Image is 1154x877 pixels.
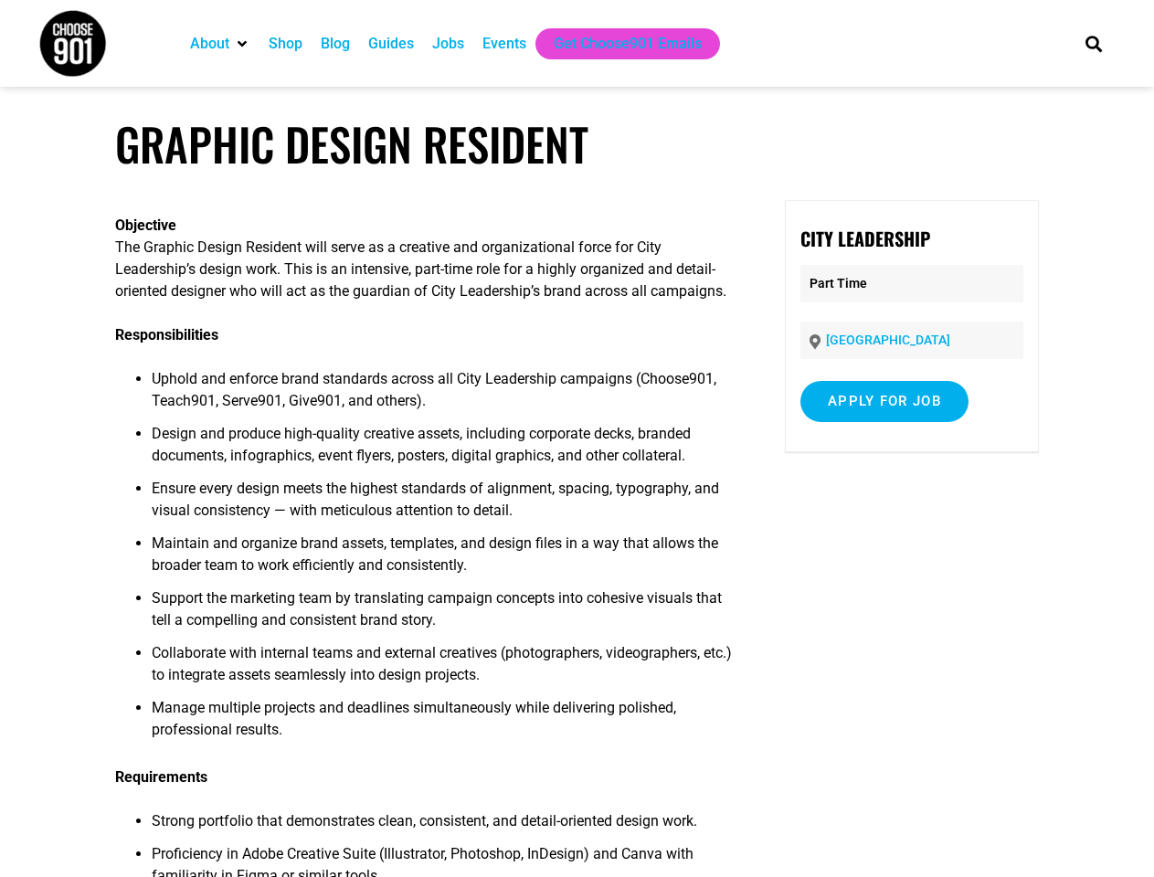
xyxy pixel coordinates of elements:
[115,117,1038,171] h1: Graphic Design Resident
[181,28,1054,59] nav: Main nav
[152,644,732,683] span: Collaborate with internal teams and external creatives (photographers, videographers, etc.) to in...
[321,33,350,55] a: Blog
[800,381,969,422] input: Apply for job
[152,589,722,629] span: Support the marketing team by translating campaign concepts into cohesive visuals that tell a com...
[800,265,1023,302] p: Part Time
[190,33,229,55] a: About
[181,28,259,59] div: About
[1078,28,1108,58] div: Search
[152,370,716,409] span: Uphold and enforce brand standards across all City Leadership campaigns (Choose901, Teach901, Ser...
[368,33,414,55] a: Guides
[152,534,718,574] span: Maintain and organize brand assets, templates, and design files in a way that allows the broader ...
[152,425,691,464] span: Design and produce high-quality creative assets, including corporate decks, branded documents, in...
[800,225,930,252] strong: City Leadership
[115,217,176,234] b: Objective
[115,768,207,786] b: Requirements
[432,33,464,55] a: Jobs
[152,812,697,829] span: Strong portfolio that demonstrates clean, consistent, and detail-oriented design work.
[115,326,218,343] b: Responsibilities
[482,33,526,55] a: Events
[269,33,302,55] a: Shop
[554,33,702,55] a: Get Choose901 Emails
[152,699,676,738] span: Manage multiple projects and deadlines simultaneously while delivering polished, professional res...
[152,480,719,519] span: Ensure every design meets the highest standards of alignment, spacing, typography, and visual con...
[115,238,726,300] span: The Graphic Design Resident will serve as a creative and organizational force for City Leadership...
[826,333,950,347] a: [GEOGRAPHIC_DATA]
